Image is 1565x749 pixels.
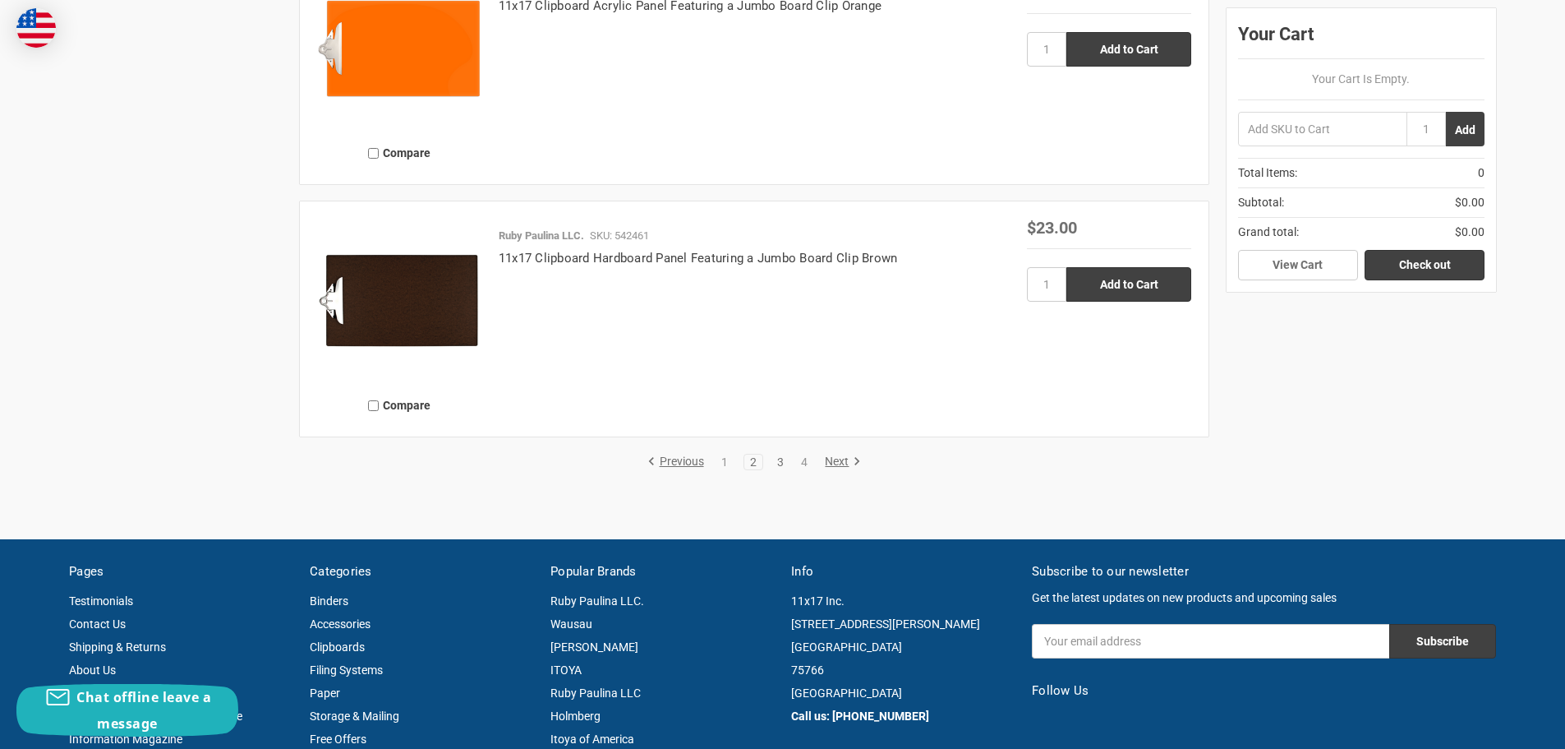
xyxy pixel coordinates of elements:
[310,617,371,631] a: Accessories
[69,663,116,677] a: About Us
[1238,112,1406,146] input: Add SKU to Cart
[1066,267,1191,302] input: Add to Cart
[819,455,861,469] a: Next
[550,687,641,700] a: Ruby Paulina LLC
[1238,250,1358,281] a: View Cart
[1238,224,1299,241] span: Grand total:
[317,219,481,383] img: 11x17 Clipboard Hardboard Panel Featuring a Jumbo Board Clip Brown
[1365,250,1484,281] a: Check out
[1027,216,1077,238] span: $23.00
[310,710,399,723] a: Storage & Mailing
[791,562,1015,581] h5: Info
[310,640,365,654] a: Clipboards
[16,684,238,737] button: Chat offline leave a message
[317,392,481,419] label: Compare
[1389,624,1496,659] input: Subscribe
[791,710,929,723] a: Call us: [PHONE_NUMBER]
[368,148,379,159] input: Compare
[1032,624,1389,659] input: Your email address
[1238,20,1484,59] div: Your Cart
[310,733,366,746] a: Free Offers
[76,688,211,733] span: Chat offline leave a message
[310,687,340,700] a: Paper
[1066,32,1191,67] input: Add to Cart
[69,617,126,631] a: Contact Us
[1238,194,1284,211] span: Subtotal:
[499,228,584,244] p: Ruby Paulina LLC.
[368,400,379,411] input: Compare
[550,733,634,746] a: Itoya of America
[310,663,383,677] a: Filing Systems
[16,8,56,48] img: duty and tax information for United States
[550,663,582,677] a: ITOYA
[1455,224,1484,241] span: $0.00
[550,640,638,654] a: [PERSON_NAME]
[771,456,789,468] a: 3
[550,594,644,608] a: Ruby Paulina LLC.
[1238,164,1297,182] span: Total Items:
[550,710,601,723] a: Holmberg
[69,594,133,608] a: Testimonials
[716,456,734,468] a: 1
[1032,562,1496,581] h5: Subscribe to our newsletter
[1032,682,1496,700] h5: Follow Us
[795,456,813,468] a: 4
[550,617,592,631] a: Wausau
[69,640,166,654] a: Shipping & Returns
[791,589,1015,705] address: 11x17 Inc. [STREET_ADDRESS][PERSON_NAME] [GEOGRAPHIC_DATA] 75766 [GEOGRAPHIC_DATA]
[550,562,774,581] h5: Popular Brands
[1032,589,1496,607] p: Get the latest updates on new products and upcoming sales
[1238,71,1484,88] p: Your Cart Is Empty.
[499,251,898,266] a: 11x17 Clipboard Hardboard Panel Featuring a Jumbo Board Clip Brown
[590,228,649,244] p: SKU: 542461
[1478,164,1484,182] span: 0
[791,708,929,724] strong: Call us: [PHONE_NUMBER]
[647,455,710,469] a: Previous
[1455,194,1484,211] span: $0.00
[744,456,762,468] a: 2
[310,594,348,608] a: Binders
[310,562,533,581] h5: Categories
[1446,112,1484,146] button: Add
[317,140,481,167] label: Compare
[69,562,292,581] h5: Pages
